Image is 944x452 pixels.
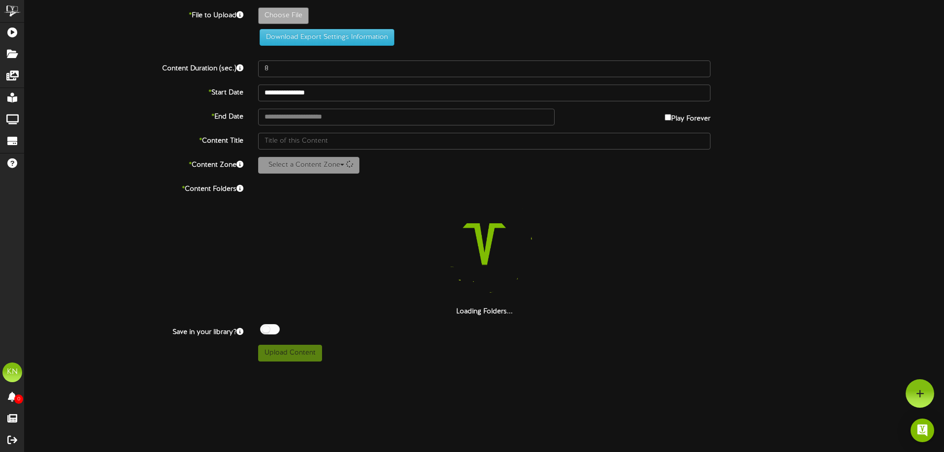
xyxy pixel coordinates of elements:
label: Content Folders [17,181,251,194]
input: Play Forever [665,114,671,121]
label: Content Duration (sec.) [17,60,251,74]
div: Open Intercom Messenger [911,419,934,442]
label: Start Date [17,85,251,98]
button: Select a Content Zone [258,157,359,174]
button: Upload Content [258,345,322,362]
button: Download Export Settings Information [260,29,394,46]
input: Title of this Content [258,133,710,150]
label: Save in your library? [17,324,251,337]
label: File to Upload [17,7,251,21]
strong: Loading Folders... [456,308,513,315]
img: loading-spinner-3.png [421,181,547,307]
div: KN [2,362,22,382]
label: End Date [17,109,251,122]
a: Download Export Settings Information [255,33,394,41]
span: 0 [14,394,23,404]
label: Content Title [17,133,251,146]
label: Play Forever [665,109,710,124]
label: Content Zone [17,157,251,170]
